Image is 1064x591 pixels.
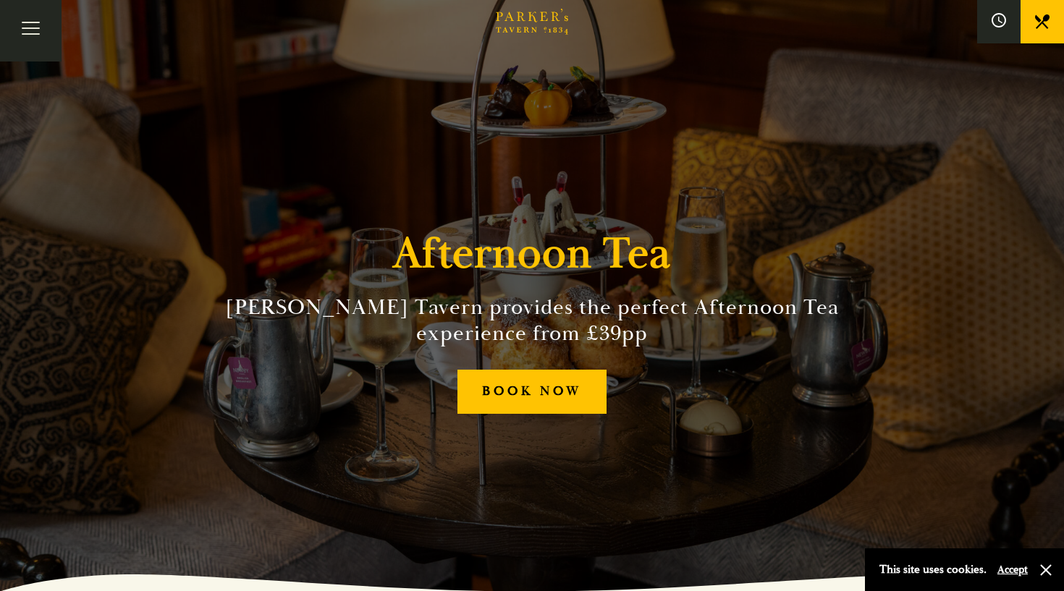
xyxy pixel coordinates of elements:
[393,228,671,280] h1: Afternoon Tea
[879,559,987,580] p: This site uses cookies.
[997,563,1028,577] button: Accept
[202,294,862,346] h2: [PERSON_NAME] Tavern provides the perfect Afternoon Tea experience from £39pp
[457,370,607,414] a: BOOK NOW
[1039,563,1053,577] button: Close and accept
